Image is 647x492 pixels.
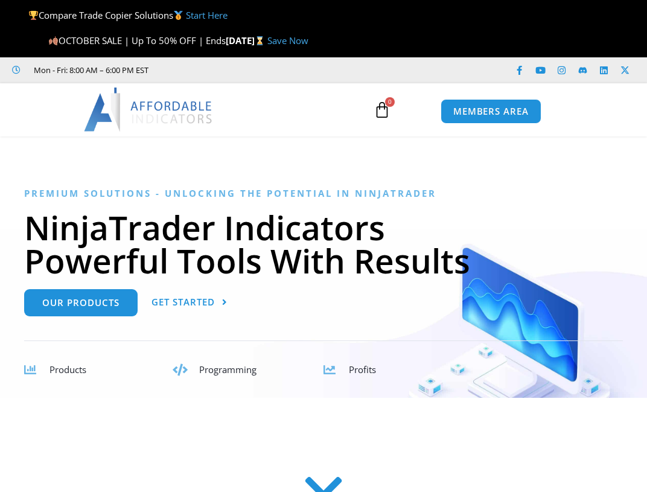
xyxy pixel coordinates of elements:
[28,9,228,21] span: Compare Trade Copier Solutions
[84,88,214,131] img: LogoAI | Affordable Indicators – NinjaTrader
[151,289,228,316] a: Get Started
[151,298,215,307] span: Get Started
[24,211,623,277] h1: NinjaTrader Indicators Powerful Tools With Results
[48,34,226,46] span: OCTOBER SALE | Up To 50% OFF | Ends
[155,64,336,76] iframe: Customer reviews powered by Trustpilot
[49,363,86,375] span: Products
[441,99,541,124] a: MEMBERS AREA
[355,92,409,127] a: 0
[349,363,376,375] span: Profits
[255,36,264,45] img: ⌛
[199,363,257,375] span: Programming
[42,298,120,307] span: Our Products
[31,63,148,77] span: Mon - Fri: 8:00 AM – 6:00 PM EST
[385,97,395,107] span: 0
[49,36,58,45] img: 🍂
[174,11,183,20] img: 🥇
[24,289,138,316] a: Our Products
[226,34,267,46] strong: [DATE]
[186,9,228,21] a: Start Here
[453,107,529,116] span: MEMBERS AREA
[29,11,38,20] img: 🏆
[24,188,623,199] h6: Premium Solutions - Unlocking the Potential in NinjaTrader
[267,34,308,46] a: Save Now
